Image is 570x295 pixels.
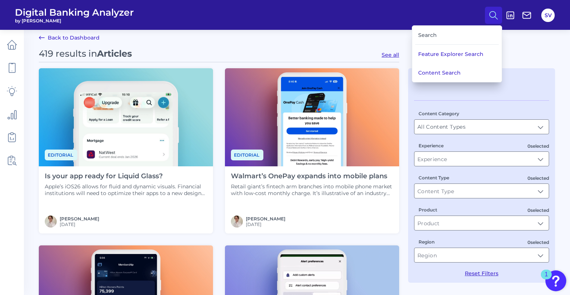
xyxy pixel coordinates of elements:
[545,274,548,284] div: 1
[60,216,99,222] a: [PERSON_NAME]
[39,33,100,42] a: Back to Dashboard
[15,7,134,18] span: Digital Banking Analyzer
[419,239,435,245] label: Region
[246,216,285,222] a: [PERSON_NAME]
[414,216,549,230] input: Product
[45,151,77,158] a: Editorial
[97,48,132,59] span: Articles
[414,184,549,198] input: Content Type
[45,183,207,197] p: Apple’s iOS26 allows for fluid and dynamic visuals. Financial institutions will need to optimize ...
[15,18,134,23] span: by [PERSON_NAME]
[419,207,437,213] label: Product
[45,150,77,160] span: Editorial
[39,48,132,59] div: 419 results in
[412,63,502,82] button: Content Search
[39,68,213,166] img: Editorial - Phone Zoom In.png
[414,152,549,166] input: Experience
[45,172,207,181] h4: Is your app ready for Liquid Glass?
[246,222,285,227] span: [DATE]
[225,68,399,166] img: News - Phone (3).png
[60,222,99,227] span: [DATE]
[231,151,263,158] a: Editorial
[231,216,243,227] img: MIchael McCaw
[419,175,449,181] label: Content Type
[419,143,444,148] label: Experience
[545,270,566,291] button: Open Resource Center, 1 new notification
[231,150,263,160] span: Editorial
[415,26,499,45] div: Search
[45,216,57,227] img: MIchael McCaw
[465,270,498,277] button: Reset Filters
[419,111,459,116] label: Content Category
[231,172,393,181] h4: Walmart’s OnePay expands into mobile plans
[382,51,399,58] button: See all
[414,248,549,262] input: Region
[231,183,393,197] p: Retail giant’s fintech arm branches into mobile phone market with low-cost monthly charge. It’s i...
[412,45,502,63] button: Feature Explorer Search
[541,9,555,22] button: SV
